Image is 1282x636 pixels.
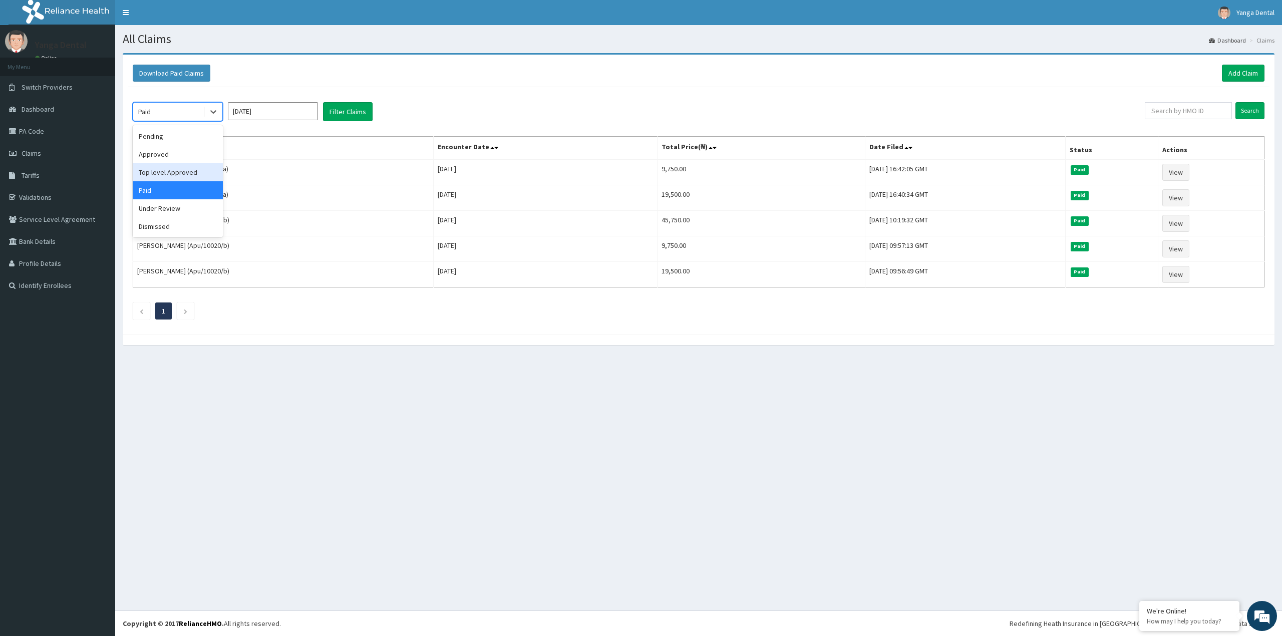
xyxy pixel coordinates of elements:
div: Dismissed [133,217,223,235]
th: Actions [1158,137,1264,160]
td: 9,750.00 [658,236,865,262]
td: [DATE] [433,211,658,236]
p: How may I help you today? [1147,617,1232,625]
th: Name [133,137,434,160]
a: Add Claim [1222,65,1264,82]
td: 19,500.00 [658,262,865,287]
div: Paid [138,107,151,117]
div: Chat with us now [52,56,168,69]
td: [PERSON_NAME] (eks/10030/a) [133,159,434,185]
strong: Copyright © 2017 . [123,619,224,628]
a: Previous page [139,306,144,315]
td: [DATE] 16:42:05 GMT [865,159,1066,185]
li: Claims [1247,36,1274,45]
button: Filter Claims [323,102,373,121]
span: Yanga Dental [1236,8,1274,17]
th: Date Filed [865,137,1066,160]
span: Tariffs [22,171,40,180]
td: [DATE] 16:40:34 GMT [865,185,1066,211]
img: User Image [5,30,28,53]
span: Claims [22,149,41,158]
img: d_794563401_company_1708531726252_794563401 [19,50,41,75]
h1: All Claims [123,33,1274,46]
td: [DATE] 09:56:49 GMT [865,262,1066,287]
div: Under Review [133,199,223,217]
img: User Image [1218,7,1230,19]
input: Select Month and Year [228,102,318,120]
td: [DATE] [433,236,658,262]
td: 45,750.00 [658,211,865,236]
a: Dashboard [1209,36,1246,45]
span: Switch Providers [22,83,73,92]
th: Status [1066,137,1158,160]
span: Paid [1071,267,1089,276]
div: Pending [133,127,223,145]
td: [PERSON_NAME] (eks/10030/a) [133,185,434,211]
span: Paid [1071,191,1089,200]
a: View [1162,189,1189,206]
div: Minimize live chat window [164,5,188,29]
span: Paid [1071,242,1089,251]
td: [DATE] [433,262,658,287]
div: Approved [133,145,223,163]
p: Yanga Dental [35,41,87,50]
footer: All rights reserved. [115,610,1282,636]
th: Total Price(₦) [658,137,865,160]
div: Redefining Heath Insurance in [GEOGRAPHIC_DATA] using Telemedicine and Data Science! [1010,618,1274,628]
td: 9,750.00 [658,159,865,185]
a: View [1162,266,1189,283]
td: [PERSON_NAME] (Apu/10020/b) [133,236,434,262]
button: Download Paid Claims [133,65,210,82]
td: [DATE] 10:19:32 GMT [865,211,1066,236]
a: Page 1 is your current page [162,306,165,315]
input: Search [1235,102,1264,119]
div: Paid [133,181,223,199]
td: [DATE] 09:57:13 GMT [865,236,1066,262]
a: View [1162,215,1189,232]
td: [PERSON_NAME] (Apu/10020/b) [133,211,434,236]
span: Dashboard [22,105,54,114]
td: [PERSON_NAME] (Apu/10020/b) [133,262,434,287]
input: Search by HMO ID [1145,102,1232,119]
div: We're Online! [1147,606,1232,615]
a: View [1162,164,1189,181]
a: RelianceHMO [179,619,222,628]
span: Paid [1071,165,1089,174]
td: [DATE] [433,185,658,211]
div: Top level Approved [133,163,223,181]
td: 19,500.00 [658,185,865,211]
a: View [1162,240,1189,257]
td: [DATE] [433,159,658,185]
a: Next page [183,306,188,315]
a: Online [35,55,59,62]
span: Paid [1071,216,1089,225]
span: We're online! [58,126,138,227]
th: Encounter Date [433,137,658,160]
textarea: Type your message and hit 'Enter' [5,273,191,308]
